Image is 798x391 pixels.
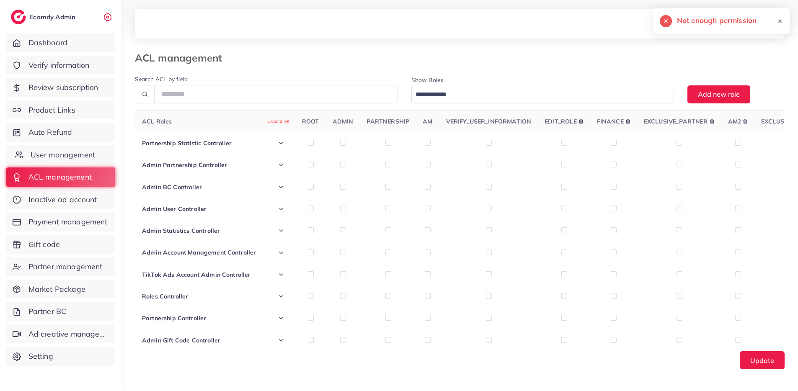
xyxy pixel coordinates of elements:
span: Partner management [28,261,103,272]
a: Partner management [6,257,115,276]
a: logoEcomdy Admin [11,10,77,24]
span: Update [750,356,774,365]
span: ROOT [302,118,319,125]
a: ACL management [6,167,115,187]
span: ACL Roles [142,117,289,126]
span: Auto Refund [28,127,72,138]
h2: Ecomdy Admin [29,13,77,21]
span: Gift code [28,239,60,250]
button: Add new role [687,85,750,103]
a: Review subscription [6,78,115,97]
span: EDIT_ROLE [545,117,576,126]
a: Partner BC [6,302,115,321]
span: Admin Account Management Controller [142,248,256,257]
span: Payment management [28,216,108,227]
span: Ad creative management [28,329,109,340]
span: Partnership Statistic Controller [142,139,232,147]
span: AM2 [728,117,741,126]
a: Inactive ad account [6,190,115,209]
span: EXCLUSIVE_PARTNER [644,117,708,126]
a: Dashboard [6,33,115,52]
span: Review subscription [28,82,98,93]
a: Gift code [6,235,115,254]
a: Ad creative management [6,324,115,344]
img: logo [11,10,26,24]
span: Dashboard [28,37,67,48]
div: Search for option [411,86,674,103]
h5: Not enough permission [677,15,757,26]
span: Inactive ad account [28,194,97,205]
a: Setting [6,347,115,366]
label: Show Roles [411,76,444,84]
a: Verify information [6,56,115,75]
input: Search for option [413,88,664,101]
a: Auto Refund [6,123,115,142]
span: Roles Controller [142,292,189,301]
span: Admin Statistics Controller [142,226,220,235]
span: ADMIN [333,118,354,125]
span: Partner BC [28,306,67,317]
span: Verify information [28,60,90,71]
span: Expand All [267,118,289,125]
span: Admin Gift Code Controller [142,336,220,345]
span: User management [31,149,95,160]
a: User management [6,145,115,165]
span: TikTok Ads Account Admin Controller [142,270,251,279]
span: Product Links [28,105,75,116]
span: ACL management [28,172,92,183]
span: Partnership Controller [142,314,207,322]
a: Payment management [6,212,115,232]
span: AM [423,118,432,125]
span: FINANCE [597,117,624,126]
label: Search ACL by field [135,75,188,83]
a: Product Links [6,100,115,120]
span: Market Package [28,284,85,295]
span: VERIFY_USER_INFORMATION [446,118,532,125]
a: Market Package [6,280,115,299]
span: Admin BC Controller [142,183,202,191]
span: PARTNERSHIP [367,118,409,125]
h3: ACL management [135,52,229,64]
span: Admin User Controller [142,205,207,213]
button: Update [740,351,785,369]
span: Admin Partnership Controller [142,161,227,169]
span: Setting [28,351,53,362]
